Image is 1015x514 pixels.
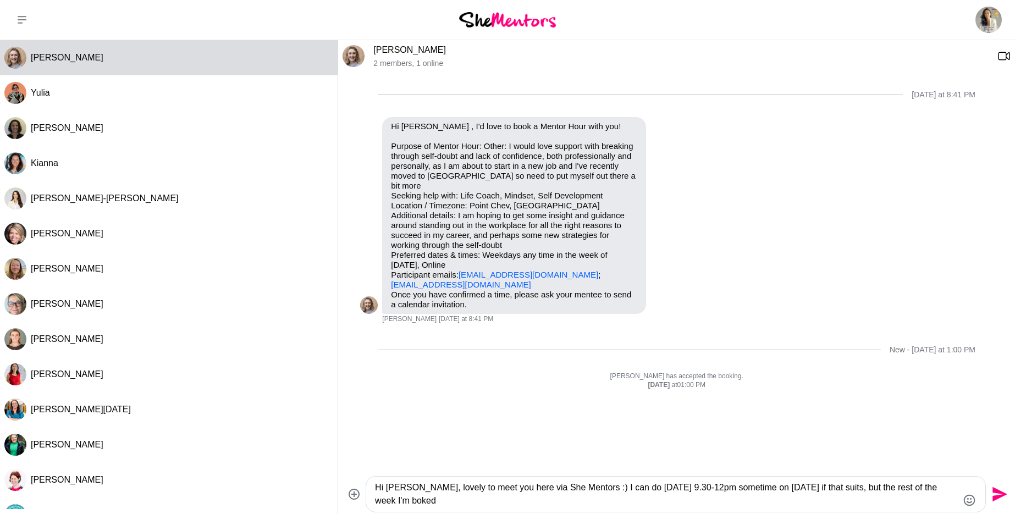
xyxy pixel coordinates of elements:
[360,296,378,314] img: V
[4,152,26,174] div: Kianna
[31,194,179,203] span: [PERSON_NAME]-[PERSON_NAME]
[31,88,50,97] span: Yulia
[4,117,26,139] img: L
[31,158,58,168] span: Kianna
[4,47,26,69] div: Victoria Wilson
[31,53,103,62] span: [PERSON_NAME]
[4,47,26,69] img: V
[4,293,26,315] div: Ceri McCutcheon
[4,328,26,350] div: Roisin Mcsweeney
[343,45,365,67] div: Victoria Wilson
[4,293,26,315] img: C
[31,440,103,449] span: [PERSON_NAME]
[4,469,26,491] img: B
[4,258,26,280] div: Tammy McCann
[343,45,365,67] img: V
[31,264,103,273] span: [PERSON_NAME]
[360,372,993,381] p: [PERSON_NAME] has accepted the booking.
[31,405,131,414] span: [PERSON_NAME][DATE]
[391,121,637,131] p: Hi [PERSON_NAME] , I'd love to book a Mentor Hour with you!
[373,45,446,54] a: [PERSON_NAME]
[31,229,103,238] span: [PERSON_NAME]
[4,223,26,245] img: S
[360,381,993,390] div: at 01:00 PM
[986,482,1011,507] button: Send
[4,82,26,104] img: Y
[459,270,598,279] a: [EMAIL_ADDRESS][DOMAIN_NAME]
[459,12,556,27] img: She Mentors Logo
[4,363,26,385] div: Dr Missy Wolfman
[4,469,26,491] div: Beth Baldwin
[4,434,26,456] div: Ann Pocock
[4,328,26,350] img: R
[4,187,26,209] div: Janelle Kee-Sue
[4,152,26,174] img: K
[391,290,637,309] p: Once you have confirmed a time, please ask your mentee to send a calendar invitation.
[31,369,103,379] span: [PERSON_NAME]
[31,475,103,484] span: [PERSON_NAME]
[31,123,103,132] span: [PERSON_NAME]
[4,363,26,385] img: D
[975,7,1002,33] img: Jen Gautier
[391,280,531,289] a: [EMAIL_ADDRESS][DOMAIN_NAME]
[439,315,493,324] time: 2025-09-14T08:41:22.593Z
[375,481,958,507] textarea: Type your message
[4,258,26,280] img: T
[360,296,378,314] div: Victoria Wilson
[4,223,26,245] div: Susan Elford
[4,187,26,209] img: J
[4,399,26,421] img: J
[4,434,26,456] img: A
[963,494,976,507] button: Emoji picker
[31,299,103,308] span: [PERSON_NAME]
[373,59,989,68] p: 2 members , 1 online
[912,90,975,100] div: [DATE] at 8:41 PM
[890,345,975,355] div: New - [DATE] at 1:00 PM
[391,141,637,290] p: Purpose of Mentor Hour: Other: I would love support with breaking through self-doubt and lack of ...
[31,334,103,344] span: [PERSON_NAME]
[4,82,26,104] div: Yulia
[4,117,26,139] div: Laila Punj
[648,381,671,389] strong: [DATE]
[4,399,26,421] div: Jennifer Natale
[382,315,437,324] span: [PERSON_NAME]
